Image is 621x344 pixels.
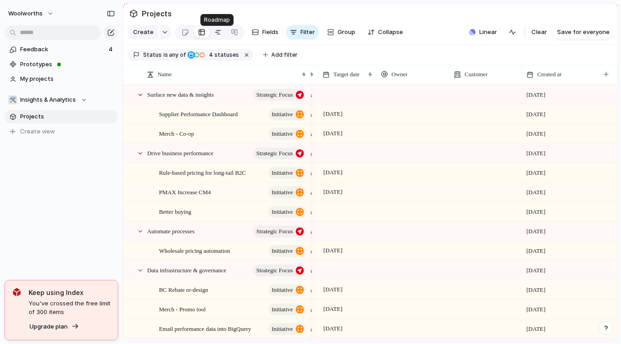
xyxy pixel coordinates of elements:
[200,14,233,26] div: Roadmap
[268,323,306,335] button: initiative
[5,72,118,86] a: My projects
[364,25,407,39] button: Collapse
[159,323,251,334] span: Email performance data into BigQuery
[527,324,546,334] span: [DATE]
[159,245,230,256] span: Wholesale pricing automation
[159,167,246,177] span: Rule-based pricing for long-tail B2C
[272,245,293,257] span: initiative
[162,50,188,60] button: isany of
[147,226,194,236] span: Automate processes
[8,95,17,104] div: 🛠️
[256,264,293,277] span: Strategic Focus
[479,28,497,37] span: Linear
[143,51,162,59] span: Status
[5,93,118,107] button: 🛠️Insights & Analytics
[268,167,306,179] button: initiative
[140,5,174,22] span: Projects
[29,299,110,317] span: You've crossed the free limit of 300 items
[159,206,191,216] span: Better buying
[207,51,215,58] span: 4
[321,284,345,295] span: [DATE]
[8,9,43,18] span: woolworths
[272,323,293,335] span: initiative
[20,127,55,136] span: Create view
[207,51,239,59] span: statuses
[159,304,206,314] span: Merch - Promo tool
[272,303,293,316] span: initiative
[527,227,546,236] span: [DATE]
[20,45,106,54] span: Feedback
[159,128,194,138] span: Merch - Co-op
[268,245,306,257] button: initiative
[27,320,82,333] button: Upgrade plan
[20,95,76,104] span: Insights & Analytics
[147,265,226,275] span: Data infrastructure & governance
[268,304,306,315] button: initiative
[527,110,546,119] span: [DATE]
[256,147,293,160] span: Strategic Focus
[268,206,306,218] button: initiative
[168,51,186,59] span: any of
[321,108,345,119] span: [DATE]
[272,167,293,179] span: initiative
[128,25,158,39] button: Create
[527,90,546,99] span: [DATE]
[158,70,172,79] span: Name
[4,6,59,21] button: woolworths
[20,74,115,84] span: My projects
[253,147,306,159] button: Strategic Focus
[532,28,547,37] span: Clear
[465,70,488,79] span: Customer
[263,28,279,37] span: Fields
[253,89,306,101] button: Strategic Focus
[527,168,546,177] span: [DATE]
[268,187,306,198] button: initiative
[258,49,303,61] button: Add filter
[537,70,561,79] span: Created at
[528,25,551,39] button: Clear
[253,265,306,276] button: Strategic Focus
[20,60,115,69] span: Prototypes
[268,284,306,296] button: initiative
[527,207,546,216] span: [DATE]
[272,186,293,199] span: initiative
[338,28,356,37] span: Group
[301,28,315,37] span: Filter
[378,28,403,37] span: Collapse
[321,304,345,315] span: [DATE]
[248,25,283,39] button: Fields
[557,28,610,37] span: Save for everyone
[159,284,208,295] span: BC Rebate re-design
[321,323,345,334] span: [DATE]
[159,108,238,119] span: Supplier Performance Dashboard
[256,88,293,101] span: Strategic Focus
[527,305,546,314] span: [DATE]
[321,245,345,256] span: [DATE]
[5,125,118,138] button: Create view
[286,25,319,39] button: Filter
[321,187,345,197] span: [DATE]
[272,51,298,59] span: Add filter
[109,45,114,54] span: 4
[133,28,154,37] span: Create
[268,128,306,140] button: initiative
[321,167,345,178] span: [DATE]
[5,110,118,123] a: Projects
[466,25,501,39] button: Linear
[164,51,168,59] span: is
[553,25,613,39] button: Save for everyone
[5,58,118,71] a: Prototypes
[527,129,546,138] span: [DATE]
[253,226,306,237] button: Strategic Focus
[147,89,214,99] span: Surface new data & insights
[527,285,546,295] span: [DATE]
[29,288,110,297] span: Keep using Index
[159,187,211,197] span: PMAX Increase CM4
[272,108,293,121] span: initiative
[323,25,360,39] button: Group
[268,108,306,120] button: initiative
[333,70,360,79] span: Target date
[5,43,118,56] a: Feedback4
[256,225,293,238] span: Strategic Focus
[272,284,293,296] span: initiative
